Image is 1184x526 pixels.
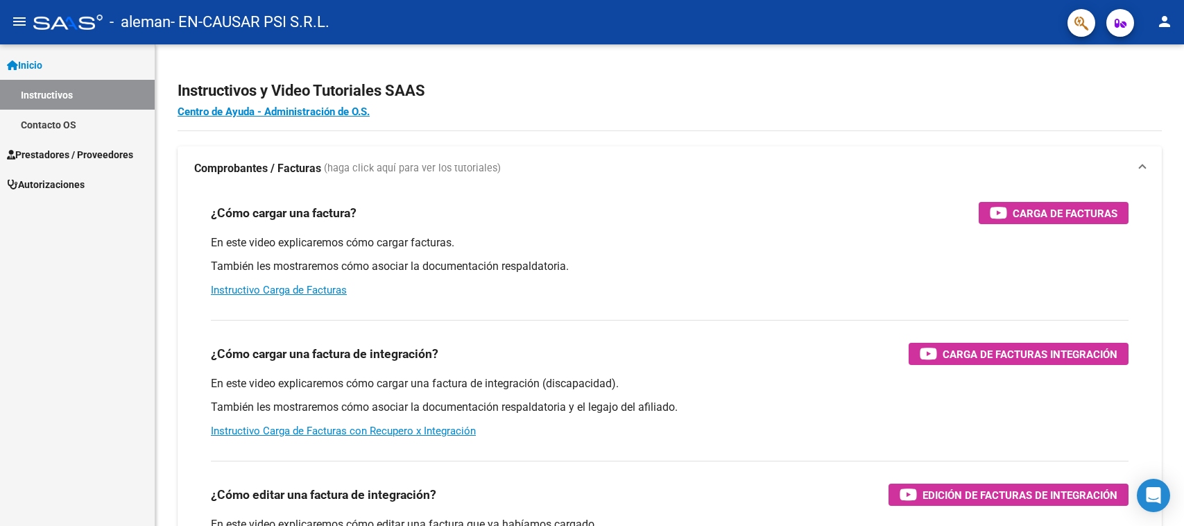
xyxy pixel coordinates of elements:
[7,58,42,73] span: Inicio
[324,161,501,176] span: (haga click aquí para ver los tutoriales)
[11,13,28,30] mat-icon: menu
[211,400,1129,415] p: También les mostraremos cómo asociar la documentación respaldatoria y el legajo del afiliado.
[211,344,438,364] h3: ¿Cómo cargar una factura de integración?
[1137,479,1170,512] div: Open Intercom Messenger
[923,486,1117,504] span: Edición de Facturas de integración
[178,146,1162,191] mat-expansion-panel-header: Comprobantes / Facturas (haga click aquí para ver los tutoriales)
[110,7,171,37] span: - aleman
[211,376,1129,391] p: En este video explicaremos cómo cargar una factura de integración (discapacidad).
[178,105,370,118] a: Centro de Ayuda - Administración de O.S.
[171,7,329,37] span: - EN-CAUSAR PSI S.R.L.
[979,202,1129,224] button: Carga de Facturas
[943,346,1117,363] span: Carga de Facturas Integración
[909,343,1129,365] button: Carga de Facturas Integración
[178,78,1162,104] h2: Instructivos y Video Tutoriales SAAS
[211,284,347,296] a: Instructivo Carga de Facturas
[889,484,1129,506] button: Edición de Facturas de integración
[211,235,1129,251] p: En este video explicaremos cómo cargar facturas.
[211,485,436,504] h3: ¿Cómo editar una factura de integración?
[1013,205,1117,222] span: Carga de Facturas
[7,177,85,192] span: Autorizaciones
[211,259,1129,274] p: También les mostraremos cómo asociar la documentación respaldatoria.
[7,147,133,162] span: Prestadores / Proveedores
[211,425,476,437] a: Instructivo Carga de Facturas con Recupero x Integración
[1156,13,1173,30] mat-icon: person
[194,161,321,176] strong: Comprobantes / Facturas
[211,203,357,223] h3: ¿Cómo cargar una factura?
